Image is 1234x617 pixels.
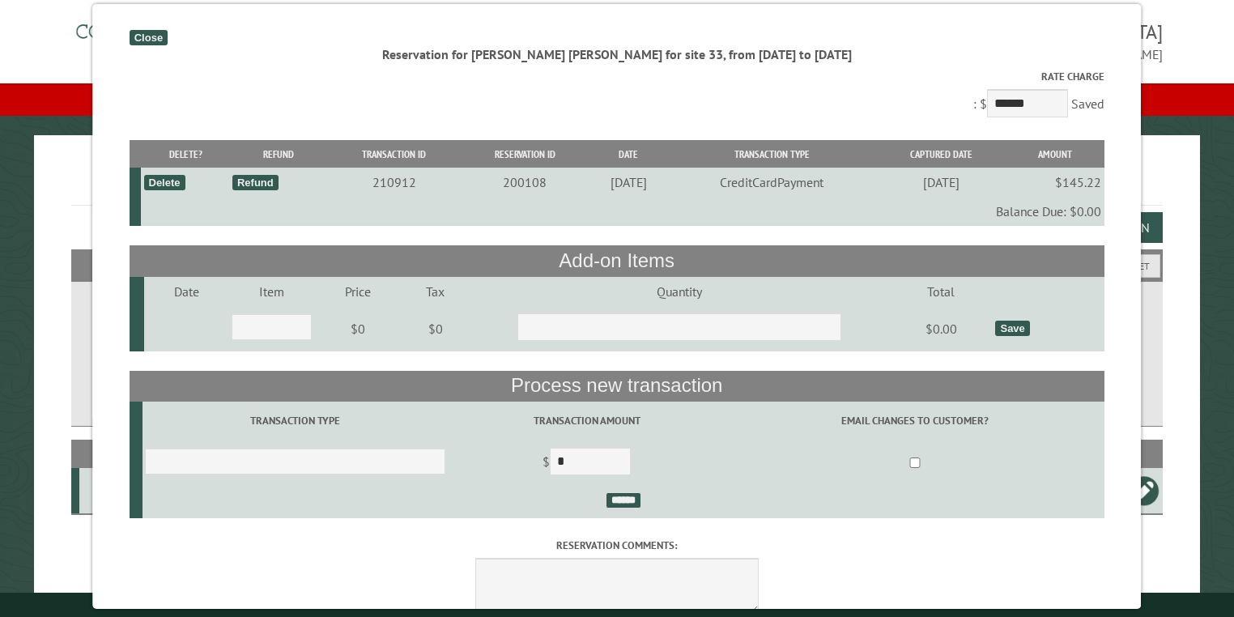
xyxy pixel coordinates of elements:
div: : $ [130,69,1104,121]
td: $0 [402,306,470,351]
th: Reservation ID [462,140,589,168]
th: Transaction Type [668,140,875,168]
td: 210912 [328,168,462,197]
small: © Campground Commander LLC. All rights reserved. [526,599,708,610]
td: Total [890,277,994,306]
td: CreditCardPayment [668,168,875,197]
td: Price [315,277,402,306]
div: Save [996,321,1030,336]
td: Quantity [469,277,889,306]
label: Transaction Type [145,413,445,428]
label: Transaction Amount [451,413,724,428]
td: $ [449,440,726,486]
label: Email changes to customer? [729,413,1102,428]
div: Delete [144,175,185,190]
span: Saved [1071,96,1104,112]
th: Transaction ID [328,140,462,168]
label: Rate Charge [130,69,1104,84]
td: Date [144,277,229,306]
th: Site [79,440,133,468]
th: Amount [1006,140,1104,168]
img: Campground Commander [71,6,274,69]
td: [DATE] [589,168,668,197]
td: [DATE] [876,168,1006,197]
div: Reservation for [PERSON_NAME] [PERSON_NAME] for site 33, from [DATE] to [DATE] [130,45,1104,63]
th: Refund [230,140,327,168]
h1: Reservations [71,161,1164,206]
td: $0 [315,306,402,351]
td: Tax [402,277,470,306]
div: Refund [232,175,279,190]
th: Add-on Items [130,245,1104,276]
td: $0.00 [890,306,994,351]
th: Date [589,140,668,168]
th: Captured Date [876,140,1006,168]
td: 200108 [462,168,589,197]
td: Balance Due: $0.00 [142,197,1104,226]
th: Delete? [142,140,230,168]
td: Item [229,277,314,306]
div: 33 [86,483,130,499]
label: Reservation comments: [130,538,1104,553]
th: Process new transaction [130,371,1104,402]
div: Close [130,30,168,45]
td: $145.22 [1006,168,1104,197]
h2: Filters [71,249,1164,280]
